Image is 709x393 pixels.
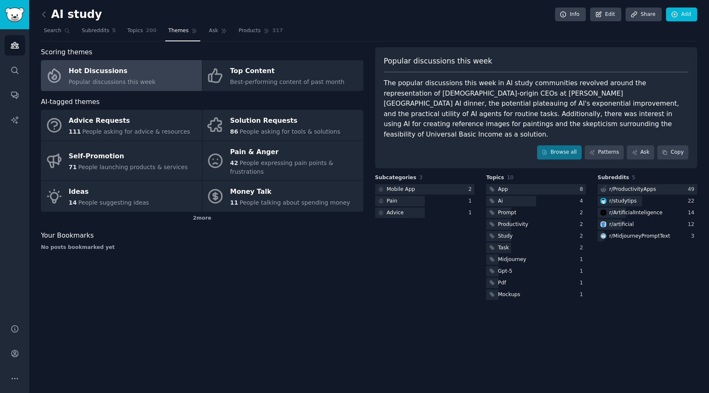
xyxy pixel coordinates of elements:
span: 14 [69,199,77,206]
div: Ideas [69,185,149,199]
span: People talking about spending money [240,199,350,206]
span: Best-performing content of past month [230,79,344,85]
div: Solution Requests [230,114,340,128]
span: 317 [272,27,283,35]
button: Copy [657,145,689,160]
a: Hot DiscussionsPopular discussions this week [41,60,202,91]
span: People asking for tools & solutions [240,128,340,135]
div: Advice [387,209,404,217]
div: App [498,186,508,193]
a: Solution Requests86People asking for tools & solutions [202,110,363,141]
a: Ask [627,145,654,160]
span: 71 [69,164,77,170]
a: artificialr/artificial12 [598,219,697,230]
img: artificial [601,221,606,227]
div: r/ ArtificialInteligence [609,209,662,217]
a: Products317 [236,24,286,41]
span: 200 [146,27,157,35]
div: Money Talk [230,185,350,199]
a: MidjourneyPromptTextr/MidjourneyPromptText3 [598,231,697,241]
a: Study2 [486,231,586,241]
span: 42 [230,160,238,166]
span: People asking for advice & resources [82,128,190,135]
a: Mockups1 [486,289,586,300]
a: Mobile App2 [375,184,475,195]
div: Study [498,233,512,240]
div: Self-Promotion [69,150,188,163]
div: Prompt [498,209,516,217]
a: Browse all [537,145,582,160]
span: Subcategories [375,174,416,182]
a: studytipsr/studytips22 [598,196,697,206]
a: Advice Requests111People asking for advice & resources [41,110,202,141]
div: 4 [580,198,586,205]
div: r/ studytips [609,198,637,205]
a: Self-Promotion71People launching products & services [41,141,202,181]
div: Task [498,244,509,252]
span: 111 [69,128,81,135]
span: Products [239,27,261,35]
div: 1 [580,268,586,275]
h2: AI study [41,8,102,21]
span: 5 [632,175,636,180]
div: 2 more [41,212,363,225]
div: 14 [688,209,697,217]
a: Ai4 [486,196,586,206]
img: studytips [601,198,606,204]
div: Mobile App [387,186,415,193]
span: 5 [112,27,116,35]
a: Money Talk11People talking about spending money [202,181,363,212]
div: 8 [580,186,586,193]
span: 3 [419,175,423,180]
div: No posts bookmarked yet [41,244,363,251]
div: r/ MidjourneyPromptText [609,233,670,240]
div: Advice Requests [69,114,190,128]
a: Task2 [486,243,586,253]
div: 2 [580,244,586,252]
span: People expressing pain points & frustrations [230,160,333,175]
div: 22 [688,198,697,205]
div: Hot Discussions [69,65,156,78]
div: Productivity [498,221,528,228]
img: ArtificialInteligence [601,210,606,216]
span: 11 [230,199,238,206]
a: Pain1 [375,196,475,206]
span: People suggesting ideas [78,199,149,206]
a: Productivity2 [486,219,586,230]
span: Themes [168,27,189,35]
span: AI-tagged themes [41,97,100,107]
a: Themes [165,24,200,41]
div: r/ artificial [609,221,634,228]
div: 2 [580,233,586,240]
span: 86 [230,128,238,135]
div: Pain [387,198,398,205]
div: Top Content [230,65,344,78]
a: Ideas14People suggesting ideas [41,181,202,212]
a: Add [666,8,697,22]
div: 1 [580,256,586,264]
a: Midjourney1 [486,254,586,265]
span: Your Bookmarks [41,231,94,241]
a: Prompt2 [486,208,586,218]
div: 2 [580,221,586,228]
a: Search [41,24,73,41]
span: Search [44,27,61,35]
a: Advice1 [375,208,475,218]
span: People launching products & services [78,164,187,170]
div: 12 [688,221,697,228]
div: 1 [580,291,586,299]
a: Info [555,8,586,22]
a: ArtificialInteligencer/ArtificialInteligence14 [598,208,697,218]
a: Pain & Anger42People expressing pain points & frustrations [202,141,363,181]
div: 2 [580,209,586,217]
a: Patterns [585,145,624,160]
div: r/ ProductivityApps [609,186,656,193]
div: 49 [688,186,697,193]
div: 3 [691,233,697,240]
a: Top ContentBest-performing content of past month [202,60,363,91]
a: App8 [486,184,586,195]
div: Pdf [498,279,506,287]
a: Share [626,8,661,22]
div: 1 [469,198,475,205]
a: Pdf1 [486,278,586,288]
